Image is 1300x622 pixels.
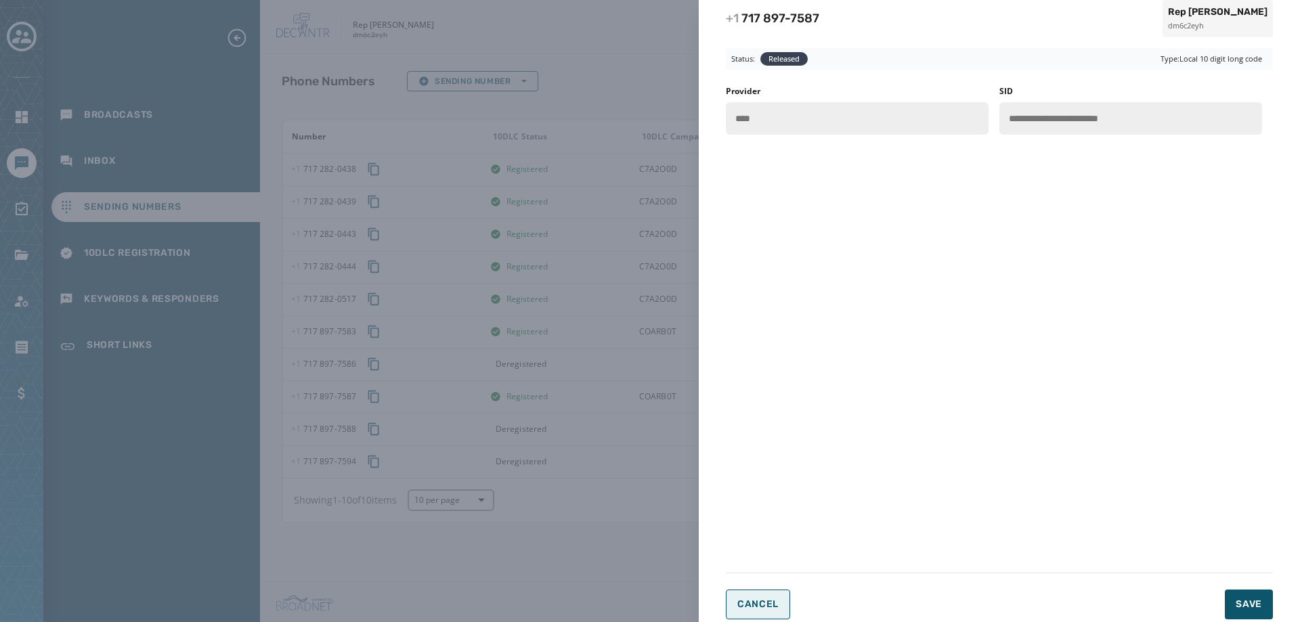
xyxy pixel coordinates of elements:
span: dm6c2eyh [1168,20,1267,32]
span: Status: [731,53,755,65]
button: Save [1225,590,1273,619]
span: Rep [PERSON_NAME] [1168,5,1267,19]
span: 717 897 - 7587 [726,11,819,26]
label: SID [999,86,1013,97]
span: Save [1236,598,1262,611]
span: Type: Local 10 digit long code [1161,53,1262,65]
label: Provider [726,86,760,97]
span: Cancel [737,599,779,610]
button: Cancel [726,590,790,619]
span: +1 [726,11,741,26]
span: Released [768,53,800,65]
